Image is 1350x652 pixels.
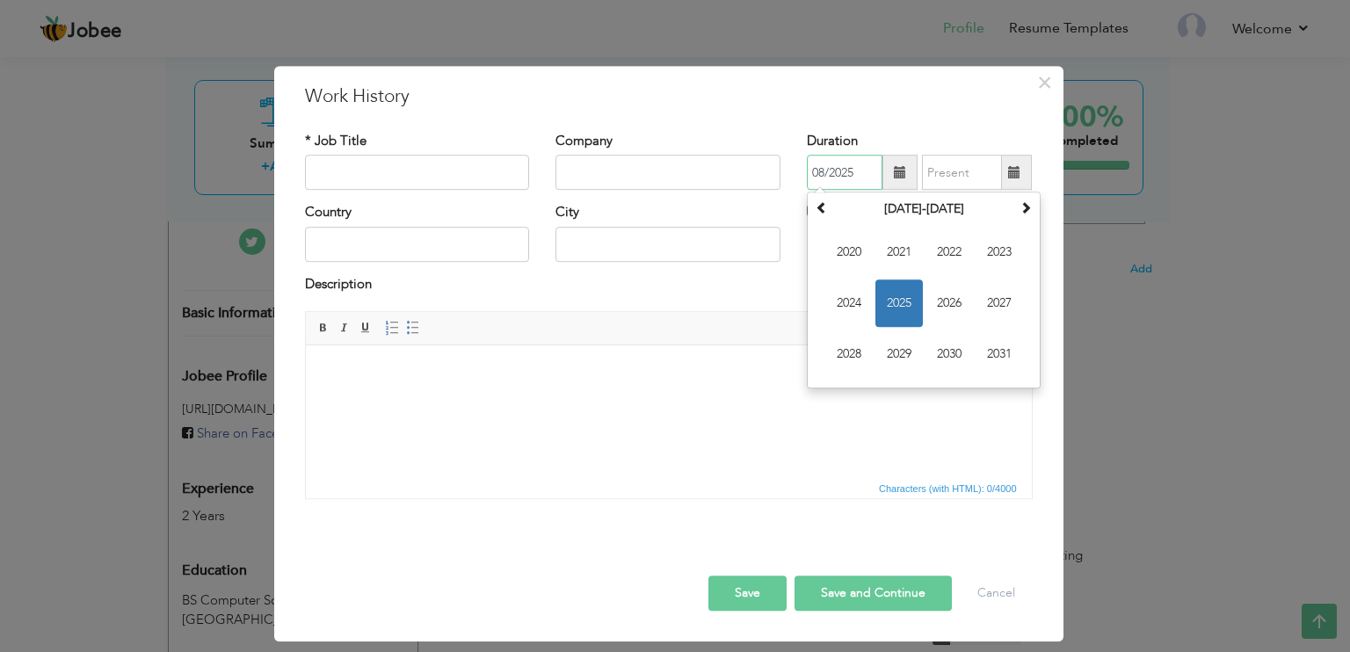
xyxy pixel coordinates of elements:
label: * Job Title [305,132,367,150]
span: Next Decade [1020,202,1032,214]
span: 2031 [976,331,1023,379]
label: City [555,204,579,222]
button: Save and Continue [795,576,952,611]
button: Save [708,576,787,611]
button: Close [1031,69,1059,97]
span: 2021 [875,229,923,277]
a: Insert/Remove Numbered List [382,318,402,337]
input: From [807,156,882,191]
span: Previous Decade [816,202,828,214]
a: Insert/Remove Bulleted List [403,318,423,337]
label: Description [305,275,372,293]
button: Cancel [960,576,1033,611]
a: Underline [356,318,375,337]
label: Duration [807,132,858,150]
span: × [1037,67,1052,98]
input: Present [922,156,1002,191]
iframe: Rich Text Editor, workEditor [306,345,1032,477]
a: Italic [335,318,354,337]
span: 2028 [825,331,873,379]
span: 2025 [875,280,923,328]
span: Characters (with HTML): 0/4000 [875,481,1020,496]
label: Country [305,204,352,222]
h3: Work History [305,83,1033,110]
span: 2030 [925,331,973,379]
label: Company [555,132,613,150]
div: Statistics [875,481,1022,496]
span: 2022 [925,229,973,277]
span: 2020 [825,229,873,277]
span: 2029 [875,331,923,379]
span: 2023 [976,229,1023,277]
span: 2024 [825,280,873,328]
a: Bold [314,318,333,337]
span: 2027 [976,280,1023,328]
span: 2026 [925,280,973,328]
th: Select Decade [832,197,1015,223]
